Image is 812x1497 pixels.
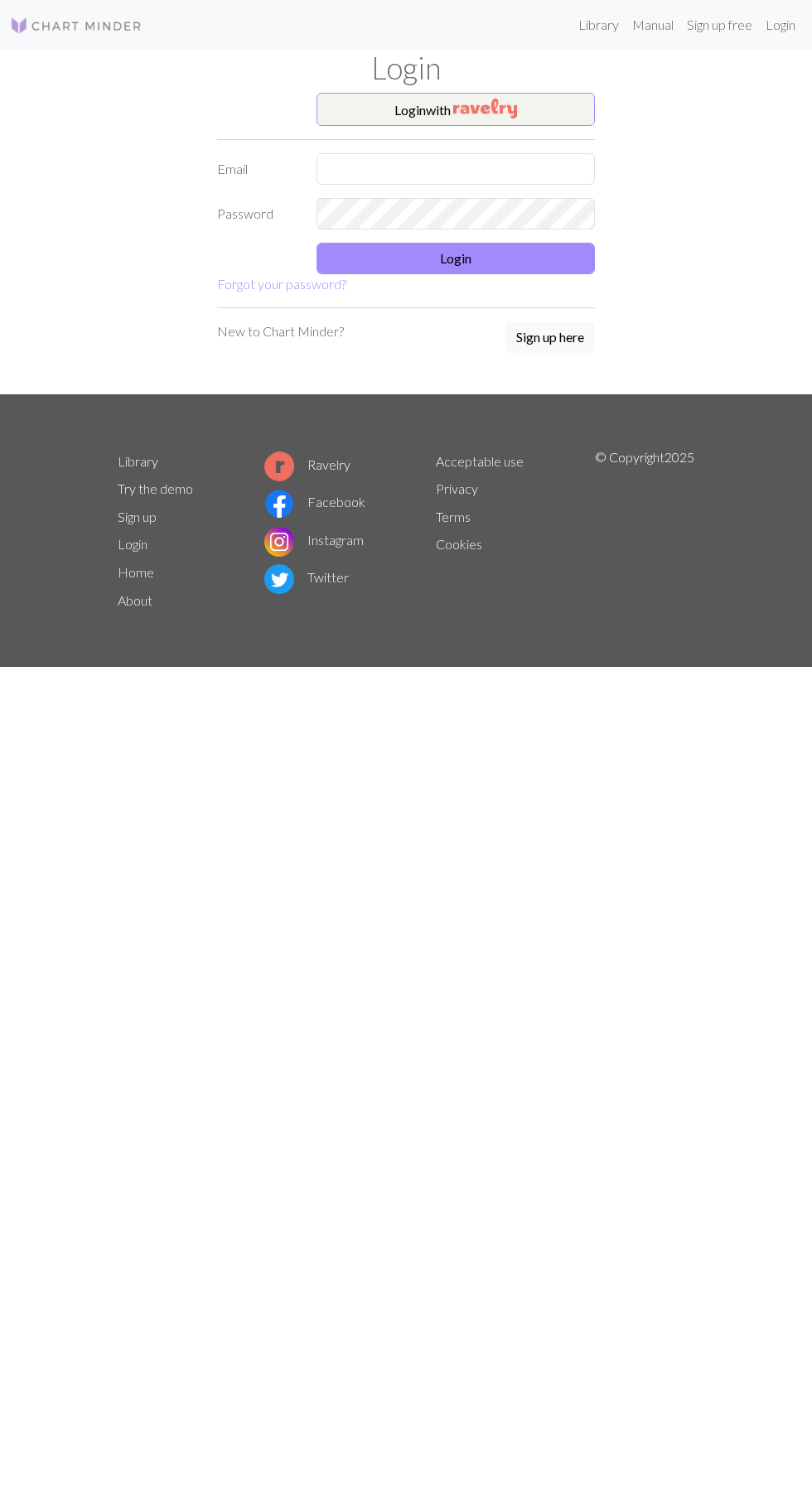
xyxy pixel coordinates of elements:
a: Try the demo [118,480,193,496]
a: Privacy [436,480,478,496]
p: © Copyright 2025 [595,447,694,615]
button: Loginwith [317,93,595,126]
h1: Login [108,50,704,86]
a: Sign up [118,509,157,524]
button: Sign up here [505,321,595,353]
a: Library [572,8,626,41]
p: New to Chart Minder? [217,321,344,341]
a: Cookies [436,536,482,552]
label: Password [207,198,307,229]
a: Home [118,564,154,580]
a: Instagram [264,532,364,548]
img: Facebook logo [264,489,294,519]
a: Sign up here [505,321,595,355]
a: Manual [626,8,680,41]
img: Logo [10,16,143,36]
button: Login [317,243,595,274]
a: Terms [436,509,471,524]
a: Forgot your password? [217,276,346,292]
a: Login [759,8,802,41]
img: Twitter logo [264,564,294,594]
a: Twitter [264,569,349,585]
a: Library [118,453,158,469]
label: Email [207,153,307,185]
a: About [118,592,152,608]
a: Ravelry [264,456,350,472]
a: Sign up free [680,8,759,41]
a: Acceptable use [436,453,524,469]
a: Login [118,536,147,552]
img: Instagram logo [264,527,294,557]
a: Facebook [264,494,365,509]
img: Ravelry logo [264,452,294,481]
img: Ravelry [453,99,517,118]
